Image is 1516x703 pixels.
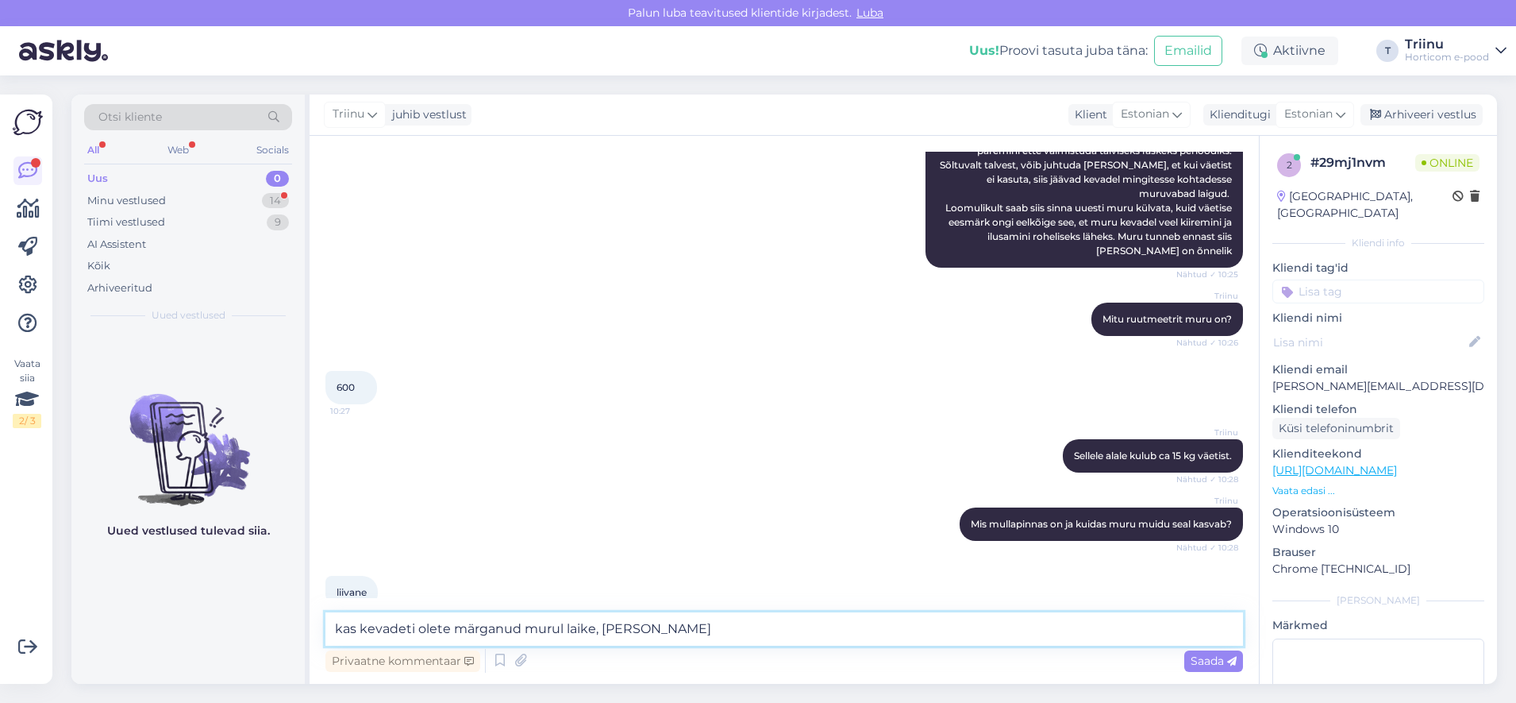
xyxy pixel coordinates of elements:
a: TriinuHorticom e-pood [1405,38,1506,64]
div: Aktiivne [1241,37,1338,65]
span: Mis mullapinnas on ja kuidas muru muidu seal kasvab? [971,518,1232,530]
div: T [1376,40,1399,62]
span: Sellele alale kulub ca 15 kg väetist. [1074,450,1232,462]
button: Emailid [1154,36,1222,66]
p: Vaata edasi ... [1272,484,1484,498]
span: Online [1415,154,1479,172]
a: [URL][DOMAIN_NAME] [1272,463,1397,477]
span: Uued vestlused [152,308,225,323]
div: AI Assistent [87,237,146,253]
span: 2 [1287,159,1292,171]
div: Klient [1068,106,1107,123]
p: Brauser [1272,544,1484,561]
span: Triinu [333,106,364,123]
span: Triinu [1179,290,1238,302]
span: Nähtud ✓ 10:26 [1176,337,1238,349]
span: Nähtud ✓ 10:28 [1176,473,1238,485]
p: Kliendi nimi [1272,310,1484,326]
p: Kliendi telefon [1272,401,1484,418]
input: Lisa nimi [1273,334,1466,351]
div: Vaata siia [13,357,41,428]
img: Askly Logo [13,107,43,137]
div: Uus [87,171,108,187]
span: Nähtud ✓ 10:28 [1176,542,1238,554]
div: Socials [253,140,292,160]
div: 14 [262,193,289,209]
div: Privaatne kommentaar [325,651,480,672]
div: Tiimi vestlused [87,214,165,230]
div: Horticom e-pood [1405,51,1489,64]
div: Web [164,140,192,160]
div: Kliendi info [1272,236,1484,250]
span: Saada [1191,654,1237,668]
div: [PERSON_NAME] [1272,593,1484,608]
p: Uued vestlused tulevad siia. [107,523,270,539]
span: 10:27 [330,405,390,417]
p: Windows 10 [1272,521,1484,538]
span: Luba [852,6,888,20]
span: Nähtud ✓ 10:25 [1176,268,1238,280]
div: 9 [267,214,289,230]
div: Arhiveeri vestlus [1360,104,1483,126]
p: Klienditeekond [1272,446,1484,462]
span: Triinu [1179,427,1238,438]
div: Klienditugi [1203,106,1271,123]
textarea: kas kevadeti olete märganud murul laike, [PERSON_NAME] [325,612,1243,646]
div: Proovi tasuta juba täna: [969,41,1148,60]
div: All [84,140,102,160]
b: Uus! [969,43,999,58]
p: Kliendi tag'id [1272,260,1484,276]
input: Lisa tag [1272,280,1484,303]
p: Operatsioonisüsteem [1272,504,1484,521]
span: Mitu ruutmeetrit muru on? [1102,313,1232,325]
div: Minu vestlused [87,193,166,209]
div: Küsi telefoninumbrit [1272,418,1400,439]
div: # 29mj1nvm [1310,153,1415,172]
p: [PERSON_NAME][EMAIL_ADDRESS][DOMAIN_NAME] [1272,378,1484,395]
span: Triinu [1179,495,1238,507]
p: Kliendi email [1272,361,1484,378]
span: liivane [337,586,367,598]
div: juhib vestlust [386,106,467,123]
div: Kõik [87,258,110,274]
span: 600 [337,381,355,393]
p: Chrome [TECHNICAL_ID] [1272,561,1484,577]
span: Otsi kliente [98,109,162,126]
div: 0 [266,171,289,187]
span: Estonian [1284,106,1333,123]
span: Estonian [1121,106,1169,123]
p: Märkmed [1272,617,1484,634]
div: [GEOGRAPHIC_DATA], [GEOGRAPHIC_DATA] [1277,188,1453,222]
div: Triinu [1405,38,1489,51]
img: No chats [71,365,305,508]
div: 2 / 3 [13,414,41,428]
div: Arhiveeritud [87,280,152,296]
